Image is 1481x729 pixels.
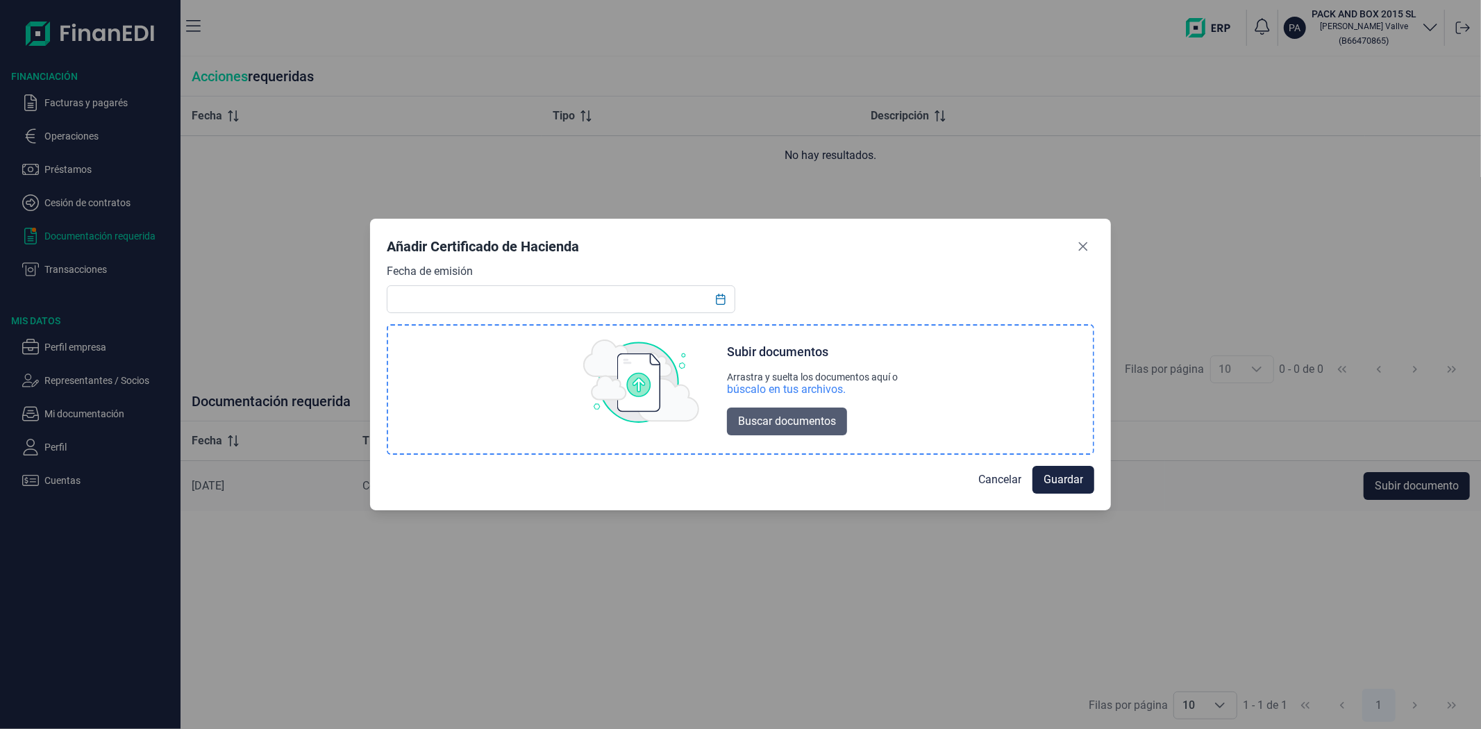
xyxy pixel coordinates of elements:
[727,383,898,396] div: búscalo en tus archivos.
[727,344,828,360] div: Subir documentos
[387,237,579,256] div: Añadir Certificado de Hacienda
[1044,471,1083,488] span: Guardar
[708,287,734,312] button: Choose Date
[978,471,1021,488] span: Cancelar
[387,263,473,280] label: Fecha de emisión
[727,371,898,383] div: Arrastra y suelta los documentos aquí o
[967,466,1032,494] button: Cancelar
[727,408,847,435] button: Buscar documentos
[727,383,846,396] div: búscalo en tus archivos.
[583,340,700,423] img: upload img
[1032,466,1094,494] button: Guardar
[738,413,836,430] span: Buscar documentos
[1072,235,1094,258] button: Close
